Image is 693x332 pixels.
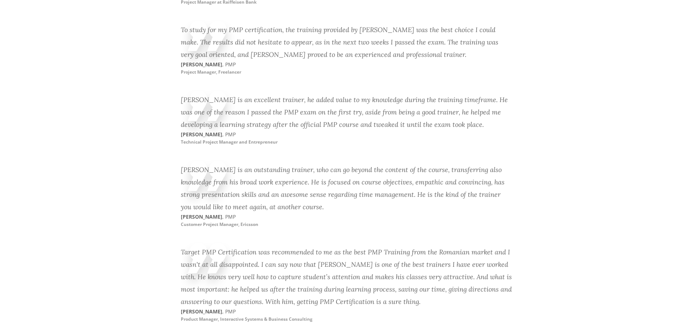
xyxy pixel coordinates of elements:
[222,61,236,68] span: , PMP
[181,24,513,61] div: To study for my PMP certification, the training provided by [PERSON_NAME] was the best choice I c...
[181,69,241,75] small: Project Manager, Freelancer
[181,246,513,308] div: Target PMP Certification was recommended to me as the best PMP Training from the Romanian market ...
[181,139,278,145] small: Technical Project Manager and Entrepreneur
[181,131,347,145] p: [PERSON_NAME]
[181,213,347,228] p: [PERSON_NAME]
[181,221,258,227] small: Customer Project Manager, Ericsson
[181,61,347,75] p: [PERSON_NAME]
[222,308,236,315] span: , PMP
[181,308,347,323] p: [PERSON_NAME]
[181,94,513,131] div: [PERSON_NAME] is an excellent trainer, he added value to my knowledge during the training timefra...
[222,131,236,138] span: , PMP
[181,164,513,213] div: [PERSON_NAME] is an outstanding trainer, who can go beyond the content of the course, transferrin...
[222,213,236,220] span: , PMP
[181,316,312,322] small: Product Manager, Interactive Systems & Business Consulting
